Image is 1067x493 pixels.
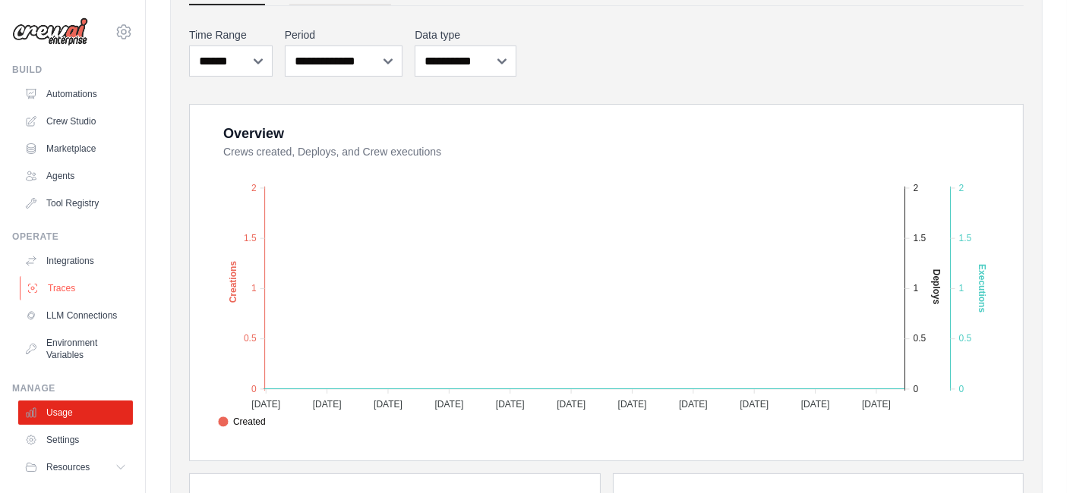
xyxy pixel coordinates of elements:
div: Overview [223,123,284,144]
text: Deploys [932,269,942,305]
a: Usage [18,400,133,425]
tspan: 0.5 [959,334,972,344]
dt: Crews created, Deploys, and Crew executions [223,144,1005,159]
tspan: 1.5 [244,233,257,243]
tspan: 1 [959,284,964,294]
tspan: 0 [959,384,964,394]
tspan: [DATE] [618,399,647,410]
tspan: 1.5 [914,233,927,243]
tspan: [DATE] [740,399,769,410]
a: Traces [20,276,134,300]
tspan: [DATE] [801,399,830,410]
tspan: [DATE] [679,399,708,410]
tspan: [DATE] [496,399,525,410]
div: Build [12,64,133,76]
text: Creations [228,261,238,303]
span: Resources [46,461,90,473]
tspan: 0.5 [914,334,927,344]
a: Environment Variables [18,331,133,367]
div: Operate [12,231,133,243]
a: Tool Registry [18,191,133,215]
tspan: [DATE] [862,399,891,410]
label: Period [285,27,403,42]
tspan: 0.5 [244,334,257,344]
span: Created [218,415,266,429]
a: Integrations [18,249,133,273]
tspan: [DATE] [251,399,280,410]
img: Logo [12,17,88,46]
tspan: [DATE] [313,399,342,410]
a: Agents [18,164,133,188]
a: Automations [18,82,133,106]
tspan: 1 [251,284,257,294]
label: Time Range [189,27,273,42]
label: Data type [415,27,516,42]
text: Executions [977,265,988,313]
div: Manage [12,382,133,394]
tspan: [DATE] [435,399,464,410]
tspan: [DATE] [557,399,586,410]
tspan: 0 [914,384,919,394]
a: Settings [18,428,133,452]
tspan: 2 [251,183,257,193]
tspan: 2 [914,183,919,193]
a: Crew Studio [18,109,133,133]
tspan: 0 [251,384,257,394]
tspan: [DATE] [374,399,402,410]
tspan: 2 [959,183,964,193]
button: Resources [18,455,133,479]
a: Marketplace [18,137,133,161]
tspan: 1 [914,284,919,294]
a: LLM Connections [18,303,133,328]
tspan: 1.5 [959,233,972,243]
